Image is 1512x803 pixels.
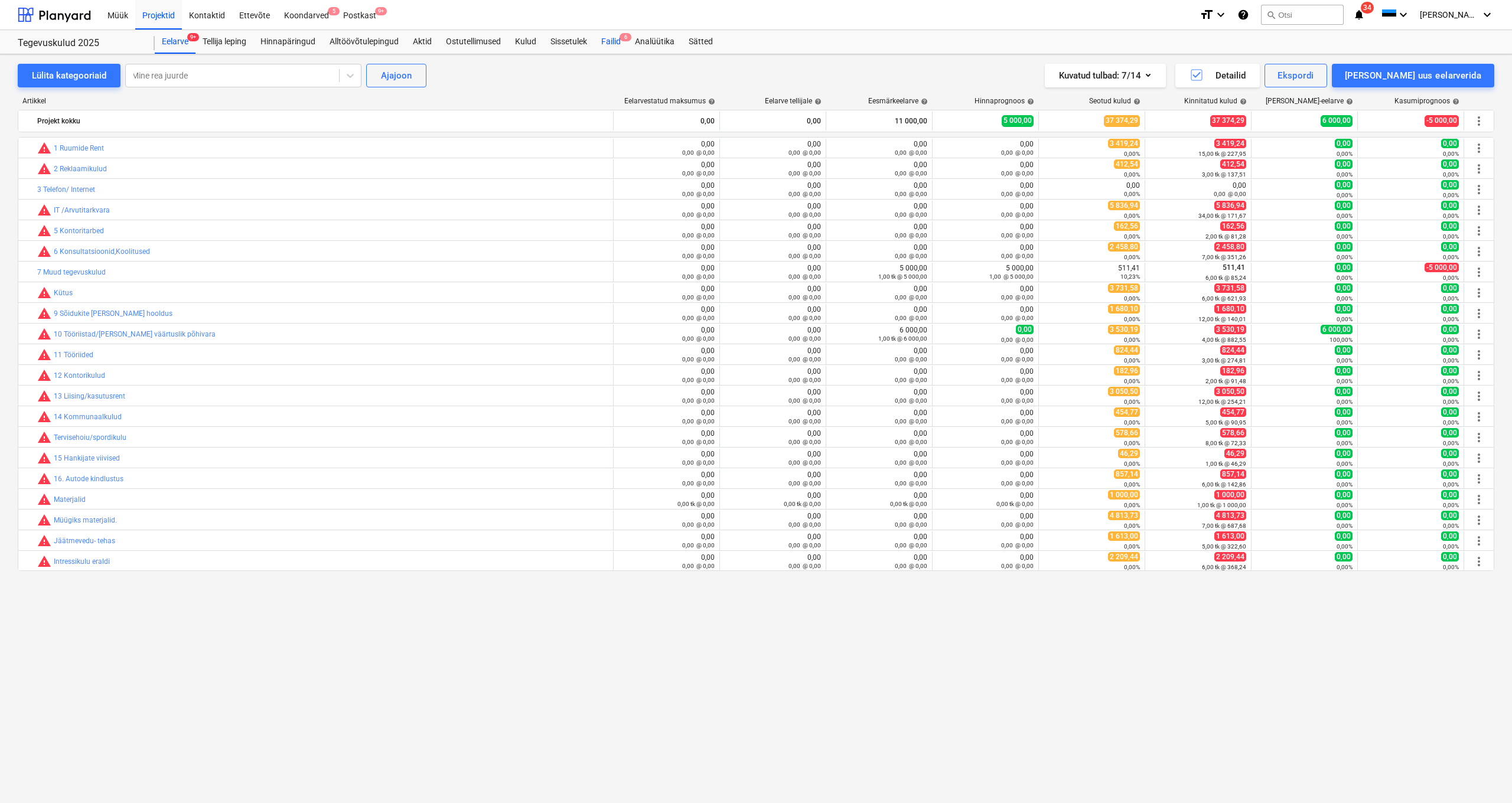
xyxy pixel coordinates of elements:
[1472,327,1486,341] span: Rohkem tegevusi
[1335,283,1353,293] span: 0,00
[253,30,322,54] div: Hinnapäringud
[1472,534,1486,548] span: Rohkem tegevusi
[1443,254,1459,260] small: 0,00%
[1205,233,1246,240] small: 2,00 tk @ 81,28
[1214,201,1246,210] span: 5 836,94
[1278,68,1314,83] div: Ekspordi
[788,149,821,156] small: 0,00 @ 0,00
[1198,316,1246,322] small: 12,00 tk @ 140,01
[322,30,406,54] div: Alltöövõtulepingud
[1443,316,1459,322] small: 0,00%
[1214,325,1246,334] span: 3 530,19
[594,30,628,54] a: Failid6
[1114,221,1140,231] span: 162,56
[1321,115,1353,126] span: 6 000,00
[1441,221,1459,231] span: 0,00
[32,68,106,83] div: Lülita kategooriaid
[1441,159,1459,169] span: 0,00
[54,289,73,297] a: Kütus
[682,335,715,342] small: 0,00 @ 0,00
[1480,8,1494,22] i: keyboard_arrow_down
[895,211,927,218] small: 0,00 @ 0,00
[831,181,927,198] div: 0,00
[37,327,51,341] span: Seotud kulud ületavad prognoosi
[1059,68,1152,83] div: Kuvatud tulbad : 7/14
[1190,68,1246,83] div: Detailid
[1184,97,1247,105] div: Kinnitatud kulud
[1214,242,1246,252] span: 2 458,80
[831,223,927,239] div: 0,00
[54,144,104,152] a: 1 Ruumide Rent
[37,286,51,300] span: Seotud kulud ületavad prognoosi
[895,315,927,321] small: 0,00 @ 0,00
[1353,8,1365,22] i: notifications
[1394,97,1459,105] div: Kasumiprognoos
[1472,244,1486,259] span: Rohkem tegevusi
[1124,295,1140,302] small: 0,00%
[831,140,927,156] div: 0,00
[1335,159,1353,169] span: 0,00
[831,202,927,218] div: 0,00
[989,273,1034,280] small: 1,00 @ 5 000,00
[1124,213,1140,219] small: 0,00%
[1396,8,1410,22] i: keyboard_arrow_down
[618,243,715,260] div: 0,00
[18,97,614,105] div: Artikkel
[1205,275,1246,281] small: 6,00 tk @ 85,24
[788,170,821,177] small: 0,00 @ 0,00
[1337,151,1353,157] small: 0,00%
[1335,345,1353,355] span: 0,00
[1472,348,1486,362] span: Rohkem tegevusi
[406,30,439,54] a: Aktid
[1335,180,1353,190] span: 0,00
[868,97,928,105] div: Eesmärkeelarve
[1108,139,1140,148] span: 3 419,24
[1332,64,1494,87] button: [PERSON_NAME] uus eelarverida
[812,98,822,105] span: help
[1472,472,1486,486] span: Rohkem tegevusi
[1221,263,1246,272] span: 511,41
[1016,325,1034,334] span: 0,00
[831,264,927,280] div: 5 000,00
[831,305,927,322] div: 0,00
[1425,115,1459,126] span: -5 000,00
[1202,171,1246,178] small: 3,00 tk @ 137,51
[37,244,51,259] span: Seotud kulud ületavad prognoosi
[788,211,821,218] small: 0,00 @ 0,00
[1175,64,1260,87] button: Detailid
[1472,182,1486,197] span: Rohkem tegevusi
[1425,263,1459,272] span: -5 000,00
[1472,224,1486,238] span: Rohkem tegevusi
[1124,316,1140,322] small: 0,00%
[54,309,172,318] a: 9 Sõidukite [PERSON_NAME] hooldus
[1441,180,1459,190] span: 0,00
[1124,337,1140,343] small: 0,00%
[1124,151,1140,157] small: 0,00%
[54,475,123,483] a: 16. Autode kindlustus
[1001,294,1034,301] small: 0,00 @ 0,00
[918,98,928,105] span: help
[1441,325,1459,334] span: 0,00
[37,141,51,155] span: Seotud kulud ületavad prognoosi
[937,223,1034,239] div: 0,00
[54,433,126,442] a: Tervisehoiu/spordikulu
[1108,201,1140,210] span: 5 836,94
[37,162,51,176] span: Seotud kulud ületavad prognoosi
[895,294,927,301] small: 0,00 @ 0,00
[381,68,412,83] div: Ajajoon
[725,264,821,280] div: 0,00
[187,33,199,41] span: 9+
[594,30,628,54] div: Failid
[895,232,927,239] small: 0,00 @ 0,00
[628,30,682,54] a: Analüütika
[618,305,715,322] div: 0,00
[788,273,821,280] small: 0,00 @ 0,00
[1441,283,1459,293] span: 0,00
[618,202,715,218] div: 0,00
[18,37,141,50] div: Tegevuskulud 2025
[375,7,387,15] span: 9+
[1472,368,1486,383] span: Rohkem tegevusi
[682,170,715,177] small: 0,00 @ 0,00
[439,30,508,54] a: Ostutellimused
